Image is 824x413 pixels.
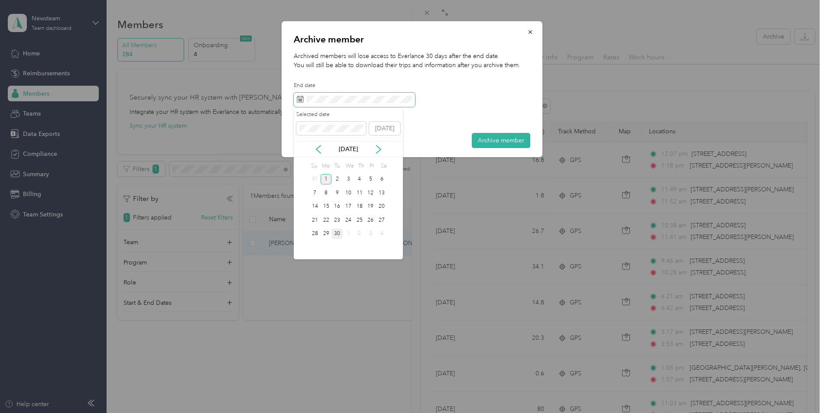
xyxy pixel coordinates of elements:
[321,201,332,212] div: 15
[294,61,530,70] p: You will still be able to download their trips and information after you archive them.
[472,133,530,148] button: Archive member
[343,229,354,239] div: 1
[369,122,400,136] button: [DATE]
[365,187,376,198] div: 12
[296,111,366,119] label: Selected date
[309,229,321,239] div: 28
[294,33,530,45] p: Archive member
[309,215,321,226] div: 21
[331,201,343,212] div: 16
[343,187,354,198] div: 10
[354,215,365,226] div: 25
[294,82,415,90] label: End date
[368,160,376,172] div: Fr
[309,160,318,172] div: Su
[354,229,365,239] div: 2
[357,160,365,172] div: Th
[344,160,354,172] div: We
[365,174,376,185] div: 5
[321,174,332,185] div: 1
[343,201,354,212] div: 17
[309,174,321,185] div: 31
[321,187,332,198] div: 8
[321,229,332,239] div: 29
[365,229,376,239] div: 3
[294,52,530,61] p: Archived members will lose access to Everlance 30 days after the end date.
[309,201,321,212] div: 14
[354,201,365,212] div: 18
[331,215,343,226] div: 23
[365,201,376,212] div: 19
[376,229,387,239] div: 4
[354,187,365,198] div: 11
[343,215,354,226] div: 24
[330,145,367,154] p: [DATE]
[343,174,354,185] div: 3
[331,174,343,185] div: 2
[775,365,824,413] iframe: Everlance-gr Chat Button Frame
[321,215,332,226] div: 22
[321,160,330,172] div: Mo
[333,160,341,172] div: Tu
[354,174,365,185] div: 4
[376,187,387,198] div: 13
[365,215,376,226] div: 26
[376,201,387,212] div: 20
[331,229,343,239] div: 30
[376,174,387,185] div: 6
[379,160,387,172] div: Sa
[331,187,343,198] div: 9
[309,187,321,198] div: 7
[376,215,387,226] div: 27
